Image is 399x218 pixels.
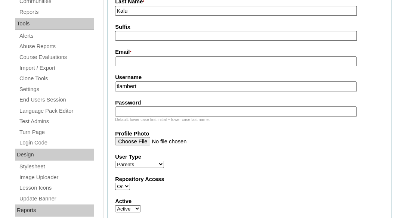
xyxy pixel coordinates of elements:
[19,85,94,94] a: Settings
[19,42,94,51] a: Abuse Reports
[115,197,384,205] label: Active
[19,116,94,126] a: Test Admins
[19,63,94,73] a: Import / Export
[15,18,94,30] div: Tools
[19,74,94,83] a: Clone Tools
[19,127,94,137] a: Turn Page
[115,48,384,56] label: Email
[115,153,384,161] label: User Type
[19,95,94,105] a: End Users Session
[19,53,94,62] a: Course Evaluations
[15,149,94,161] div: Design
[19,183,94,192] a: Lesson Icons
[115,175,384,183] label: Repository Access
[115,130,384,137] label: Profile Photo
[19,194,94,203] a: Update Banner
[115,99,384,107] label: Password
[19,162,94,171] a: Stylesheet
[115,23,384,31] label: Suffix
[19,7,94,17] a: Reports
[115,74,384,81] label: Username
[15,204,94,216] div: Reports
[19,172,94,182] a: Image Uploader
[19,31,94,41] a: Alerts
[19,106,94,115] a: Language Pack Editor
[115,116,384,122] div: Default: lower case first initial + lower case last name.
[19,138,94,147] a: Login Code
